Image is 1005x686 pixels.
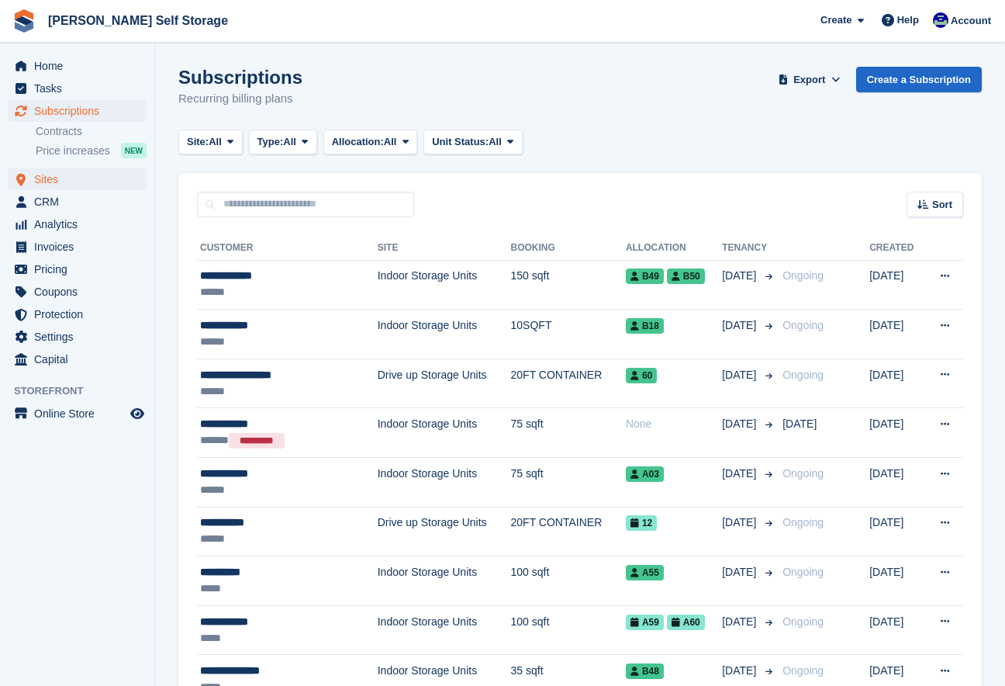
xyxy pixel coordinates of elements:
[14,383,154,399] span: Storefront
[722,614,759,630] span: [DATE]
[722,367,759,383] span: [DATE]
[869,359,924,408] td: [DATE]
[782,417,817,430] span: [DATE]
[933,12,948,28] img: Justin Farthing
[869,260,924,310] td: [DATE]
[121,143,147,158] div: NEW
[511,408,626,458] td: 75 sqft
[782,664,824,677] span: Ongoing
[8,303,147,325] a: menu
[178,67,302,88] h1: Subscriptions
[34,55,127,77] span: Home
[249,130,317,155] button: Type: All
[378,605,511,655] td: Indoor Storage Units
[511,556,626,606] td: 100 sqft
[34,168,127,190] span: Sites
[8,236,147,258] a: menu
[283,134,296,150] span: All
[8,326,147,348] a: menu
[8,55,147,77] a: menu
[782,369,824,381] span: Ongoing
[8,281,147,303] a: menu
[187,134,209,150] span: Site:
[626,368,657,383] span: 60
[782,467,824,480] span: Ongoing
[722,466,759,482] span: [DATE]
[34,281,127,303] span: Coupons
[8,100,147,122] a: menu
[856,67,982,92] a: Create a Subscription
[128,404,147,423] a: Preview store
[8,78,147,99] a: menu
[384,134,397,150] span: All
[8,213,147,235] a: menu
[323,130,418,155] button: Allocation: All
[820,12,851,28] span: Create
[511,605,626,655] td: 100 sqft
[12,9,36,33] img: stora-icon-8386f47178a22dfd0bd8f6a31ec36ba5ce8667c1dd55bd0f319d3a0aa187defe.svg
[36,142,147,159] a: Price increases NEW
[511,310,626,359] td: 10SQFT
[722,268,759,284] span: [DATE]
[722,317,759,334] span: [DATE]
[722,514,759,531] span: [DATE]
[34,236,127,258] span: Invoices
[869,605,924,655] td: [DATE]
[511,507,626,556] td: 20FT CONTAINER
[626,515,657,531] span: 12
[511,458,626,508] td: 75 sqft
[34,348,127,370] span: Capital
[782,615,824,628] span: Ongoing
[8,403,147,424] a: menu
[782,516,824,528] span: Ongoing
[489,134,502,150] span: All
[626,663,664,679] span: B48
[722,663,759,679] span: [DATE]
[511,260,626,310] td: 150 sqft
[34,303,127,325] span: Protection
[626,416,722,432] div: None
[378,359,511,408] td: Drive up Storage Units
[8,191,147,213] a: menu
[722,416,759,432] span: [DATE]
[432,134,489,150] span: Unit Status:
[869,236,924,261] th: Created
[511,236,626,261] th: Booking
[626,615,664,630] span: A59
[869,408,924,458] td: [DATE]
[782,269,824,282] span: Ongoing
[782,319,824,331] span: Ongoing
[378,260,511,310] td: Indoor Storage Units
[951,13,991,29] span: Account
[626,466,664,482] span: A03
[793,72,825,88] span: Export
[626,565,664,580] span: A55
[36,144,110,158] span: Price increases
[626,269,664,284] span: B49
[34,100,127,122] span: Subscriptions
[869,458,924,508] td: [DATE]
[332,134,384,150] span: Allocation:
[34,78,127,99] span: Tasks
[782,566,824,578] span: Ongoing
[378,458,511,508] td: Indoor Storage Units
[897,12,919,28] span: Help
[378,556,511,606] td: Indoor Storage Units
[378,408,511,458] td: Indoor Storage Units
[34,403,127,424] span: Online Store
[722,564,759,580] span: [DATE]
[423,130,522,155] button: Unit Status: All
[34,258,127,280] span: Pricing
[869,556,924,606] td: [DATE]
[209,134,222,150] span: All
[722,236,776,261] th: Tenancy
[197,236,378,261] th: Customer
[257,134,284,150] span: Type:
[378,236,511,261] th: Site
[667,269,705,284] span: B50
[626,236,722,261] th: Allocation
[34,213,127,235] span: Analytics
[8,258,147,280] a: menu
[36,124,147,139] a: Contracts
[34,326,127,348] span: Settings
